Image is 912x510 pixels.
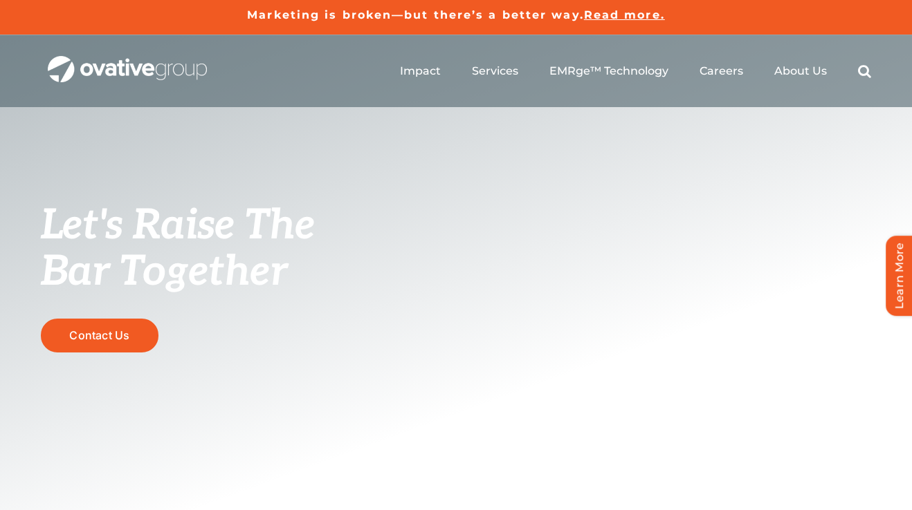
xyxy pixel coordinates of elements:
[774,64,827,78] a: About Us
[700,64,743,78] a: Careers
[400,49,871,93] nav: Menu
[48,55,207,68] a: OG_Full_horizontal_WHT
[549,64,668,78] a: EMRge™ Technology
[247,8,584,21] a: Marketing is broken—but there’s a better way.
[472,64,518,78] a: Services
[41,319,158,352] a: Contact Us
[41,247,287,297] span: Bar Together
[400,64,441,78] a: Impact
[41,201,316,251] span: Let's Raise The
[69,329,129,342] span: Contact Us
[584,8,665,21] a: Read more.
[858,64,871,78] a: Search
